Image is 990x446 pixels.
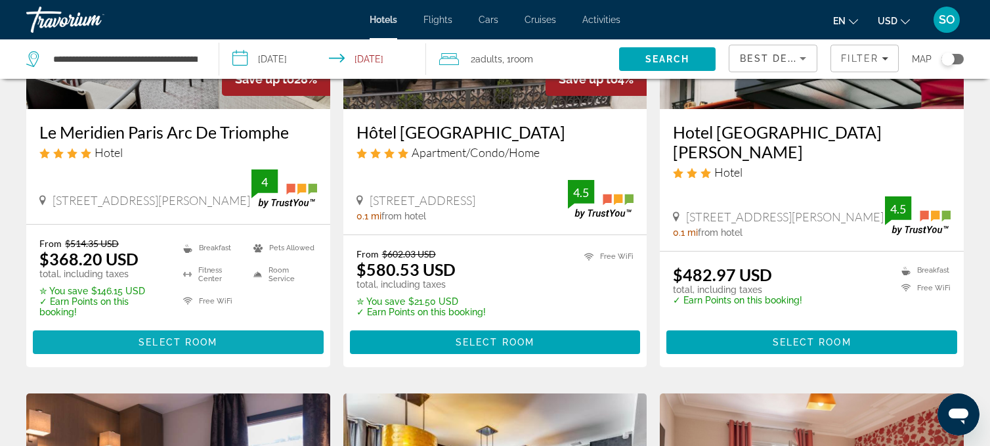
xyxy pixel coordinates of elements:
p: total, including taxes [39,269,167,279]
span: from hotel [698,227,742,238]
mat-select: Sort by [740,51,806,66]
button: User Menu [930,6,964,33]
button: Search [619,47,716,71]
p: total, including taxes [673,284,802,295]
input: Search hotel destination [52,49,199,69]
span: From [356,248,379,259]
span: Search [645,54,690,64]
button: Filters [830,45,899,72]
span: SO [939,13,955,26]
img: TrustYou guest rating badge [885,196,951,235]
del: $514.35 USD [65,238,119,249]
span: Select Room [456,337,534,347]
div: 4 [251,174,278,190]
button: Select check in and out date [219,39,425,79]
ins: $482.97 USD [673,265,772,284]
button: Change currency [878,11,910,30]
img: TrustYou guest rating badge [568,180,634,219]
span: 2 [471,50,502,68]
li: Fitness Center [177,265,247,284]
li: Free WiFi [578,248,634,265]
p: ✓ Earn Points on this booking! [39,296,167,317]
a: Travorium [26,3,158,37]
a: Le Meridien Paris Arc De Triomphe [39,122,317,142]
div: 4.5 [568,185,594,200]
span: Filter [841,53,878,64]
button: Travelers: 2 adults, 0 children [426,39,619,79]
div: 4 star Apartment [356,145,634,160]
li: Breakfast [895,265,951,276]
button: Select Room [33,330,324,354]
span: ✮ You save [39,286,88,296]
a: Select Room [350,334,641,348]
a: Cars [479,14,498,25]
span: Best Deals [740,53,808,64]
span: en [833,16,846,26]
button: Select Room [350,330,641,354]
a: Activities [582,14,620,25]
li: Breakfast [177,238,247,257]
span: ✮ You save [356,296,405,307]
p: $146.15 USD [39,286,167,296]
span: 0.1 mi [673,227,698,238]
div: 4 star Hotel [39,145,317,160]
li: Pets Allowed [247,238,317,257]
span: From [39,238,62,249]
iframe: Schaltfläche zum Öffnen des Messaging-Fensters [937,393,979,435]
div: 4% [546,62,647,96]
img: TrustYou guest rating badge [251,169,317,208]
span: [STREET_ADDRESS] [370,193,475,208]
span: Hotel [714,165,742,179]
ins: $580.53 USD [356,259,456,279]
span: Room [511,54,533,64]
span: Save up to [559,72,618,86]
a: Hotels [370,14,397,25]
li: Room Service [247,265,317,284]
a: Cruises [525,14,556,25]
div: 3 star Hotel [673,165,951,179]
span: [STREET_ADDRESS][PERSON_NAME] [53,193,250,208]
a: Select Room [666,334,957,348]
span: Select Room [139,337,217,347]
span: Map [912,50,932,68]
ins: $368.20 USD [39,249,139,269]
button: Select Room [666,330,957,354]
span: Adults [475,54,502,64]
span: from hotel [381,211,426,221]
span: Apartment/Condo/Home [412,145,540,160]
span: 0.1 mi [356,211,381,221]
p: $21.50 USD [356,296,486,307]
span: USD [878,16,897,26]
span: Select Room [773,337,851,347]
a: Select Room [33,334,324,348]
button: Change language [833,11,858,30]
span: , 1 [502,50,533,68]
div: 4.5 [885,201,911,217]
a: Hôtel [GEOGRAPHIC_DATA] [356,122,634,142]
li: Free WiFi [177,291,247,311]
a: Hotel [GEOGRAPHIC_DATA][PERSON_NAME] [673,122,951,162]
span: [STREET_ADDRESS][PERSON_NAME] [686,210,884,224]
p: ✓ Earn Points on this booking! [673,295,802,305]
del: $602.03 USD [382,248,436,259]
p: ✓ Earn Points on this booking! [356,307,486,317]
button: Toggle map [932,53,964,65]
p: total, including taxes [356,279,486,290]
a: Flights [423,14,452,25]
span: Hotel [95,145,123,160]
li: Free WiFi [895,282,951,294]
